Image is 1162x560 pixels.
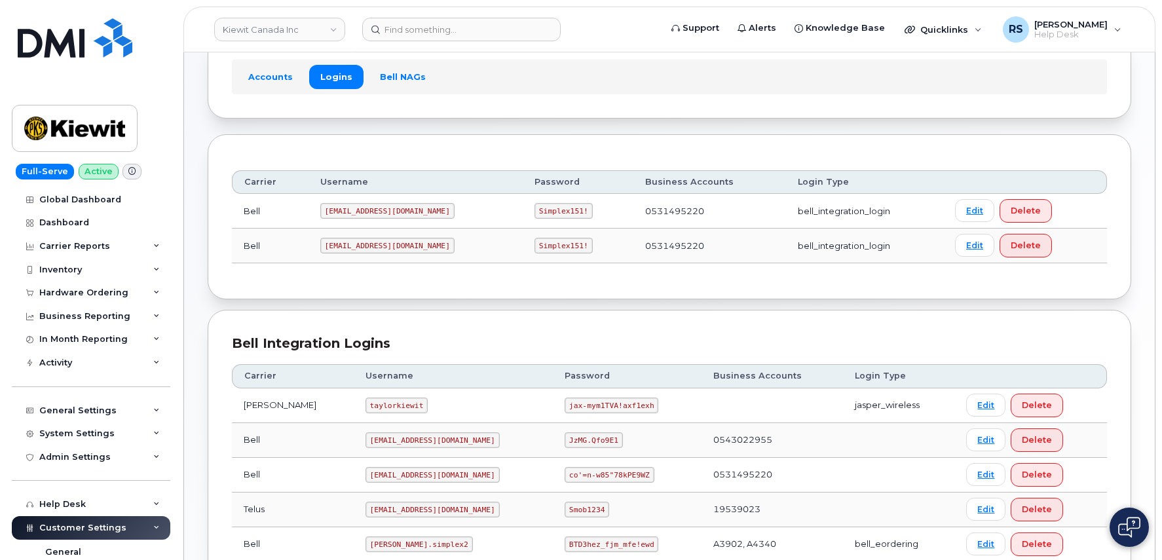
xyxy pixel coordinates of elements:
span: Alerts [749,22,776,35]
span: Knowledge Base [806,22,885,35]
code: [PERSON_NAME].simplex2 [365,536,473,552]
code: [EMAIL_ADDRESS][DOMAIN_NAME] [365,502,500,517]
div: Quicklinks [895,16,991,43]
span: [PERSON_NAME] [1034,19,1108,29]
span: Delete [1022,399,1052,411]
th: Username [354,364,553,388]
a: Edit [966,428,1005,451]
code: Smob1234 [565,502,609,517]
span: Quicklinks [920,24,968,35]
a: Knowledge Base [785,15,894,41]
button: Delete [1011,463,1063,487]
span: Delete [1011,204,1041,217]
span: Delete [1011,239,1041,252]
code: Simplex151! [534,238,593,253]
a: Edit [955,199,994,222]
span: Support [683,22,719,35]
td: bell_integration_login [786,194,943,229]
td: 19539023 [702,493,843,527]
td: jasper_wireless [843,388,955,423]
th: Password [523,170,633,194]
a: Logins [309,65,364,88]
td: 0543022955 [702,423,843,458]
button: Delete [1011,498,1063,521]
span: Delete [1022,434,1052,446]
code: [EMAIL_ADDRESS][DOMAIN_NAME] [365,432,500,448]
a: Edit [955,234,994,257]
img: Open chat [1118,517,1140,538]
a: Edit [966,394,1005,417]
a: Support [662,15,728,41]
span: Delete [1022,468,1052,481]
button: Delete [1011,532,1063,556]
td: Bell [232,458,354,493]
th: Login Type [843,364,955,388]
th: Business Accounts [633,170,785,194]
code: JzMG.Qfo9E1 [565,432,623,448]
td: 0531495220 [633,229,785,263]
code: co'=n-w85"78kPE9WZ [565,467,654,483]
th: Business Accounts [702,364,843,388]
td: [PERSON_NAME] [232,388,354,423]
code: jax-mym1TVA!axf1exh [565,398,658,413]
a: Edit [966,532,1005,555]
button: Delete [1011,394,1063,417]
td: 0531495220 [702,458,843,493]
input: Find something... [362,18,561,41]
div: Randy Sayres [994,16,1131,43]
a: Kiewit Canada Inc [214,18,345,41]
td: bell_integration_login [786,229,943,263]
button: Delete [1000,199,1052,223]
td: Bell [232,423,354,458]
code: [EMAIL_ADDRESS][DOMAIN_NAME] [320,203,455,219]
a: Bell NAGs [369,65,437,88]
a: Edit [966,463,1005,486]
span: RS [1009,22,1023,37]
button: Delete [1000,234,1052,257]
code: [EMAIL_ADDRESS][DOMAIN_NAME] [365,467,500,483]
th: Login Type [786,170,943,194]
span: Delete [1022,503,1052,515]
th: Username [309,170,523,194]
a: Edit [966,498,1005,521]
td: 0531495220 [633,194,785,229]
code: taylorkiewit [365,398,428,413]
td: Telus [232,493,354,527]
th: Carrier [232,170,309,194]
code: [EMAIL_ADDRESS][DOMAIN_NAME] [320,238,455,253]
code: BTD3hez_fjm_mfe!ewd [565,536,658,552]
button: Delete [1011,428,1063,452]
th: Carrier [232,364,354,388]
a: Accounts [237,65,304,88]
code: Simplex151! [534,203,593,219]
div: Bell Integration Logins [232,334,1107,353]
span: Help Desk [1034,29,1108,40]
td: Bell [232,194,309,229]
span: Delete [1022,538,1052,550]
a: Alerts [728,15,785,41]
th: Password [553,364,702,388]
td: Bell [232,229,309,263]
